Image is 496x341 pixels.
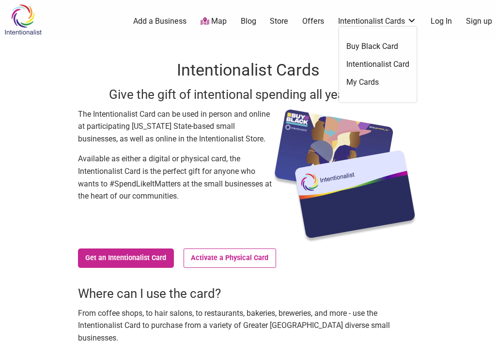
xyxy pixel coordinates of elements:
[346,59,409,70] a: Intentionalist Card
[184,248,276,268] a: Activate a Physical Card
[431,16,452,27] a: Log In
[302,16,324,27] a: Offers
[272,108,418,244] img: Intentionalist Card
[241,16,256,27] a: Blog
[270,16,288,27] a: Store
[78,59,418,82] h1: Intentionalist Cards
[78,86,418,103] h3: Give the gift of intentional spending all year round.
[133,16,186,27] a: Add a Business
[78,248,174,268] a: Get an Intentionalist Card
[201,16,227,27] a: Map
[78,285,418,302] h3: Where can I use the card?
[338,16,417,27] a: Intentionalist Cards
[78,153,272,202] p: Available as either a digital or physical card, the Intentionalist Card is the perfect gift for a...
[346,77,409,88] a: My Cards
[466,16,492,27] a: Sign up
[78,108,272,145] p: The Intentionalist Card can be used in person and online at participating [US_STATE] State-based ...
[346,41,409,52] a: Buy Black Card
